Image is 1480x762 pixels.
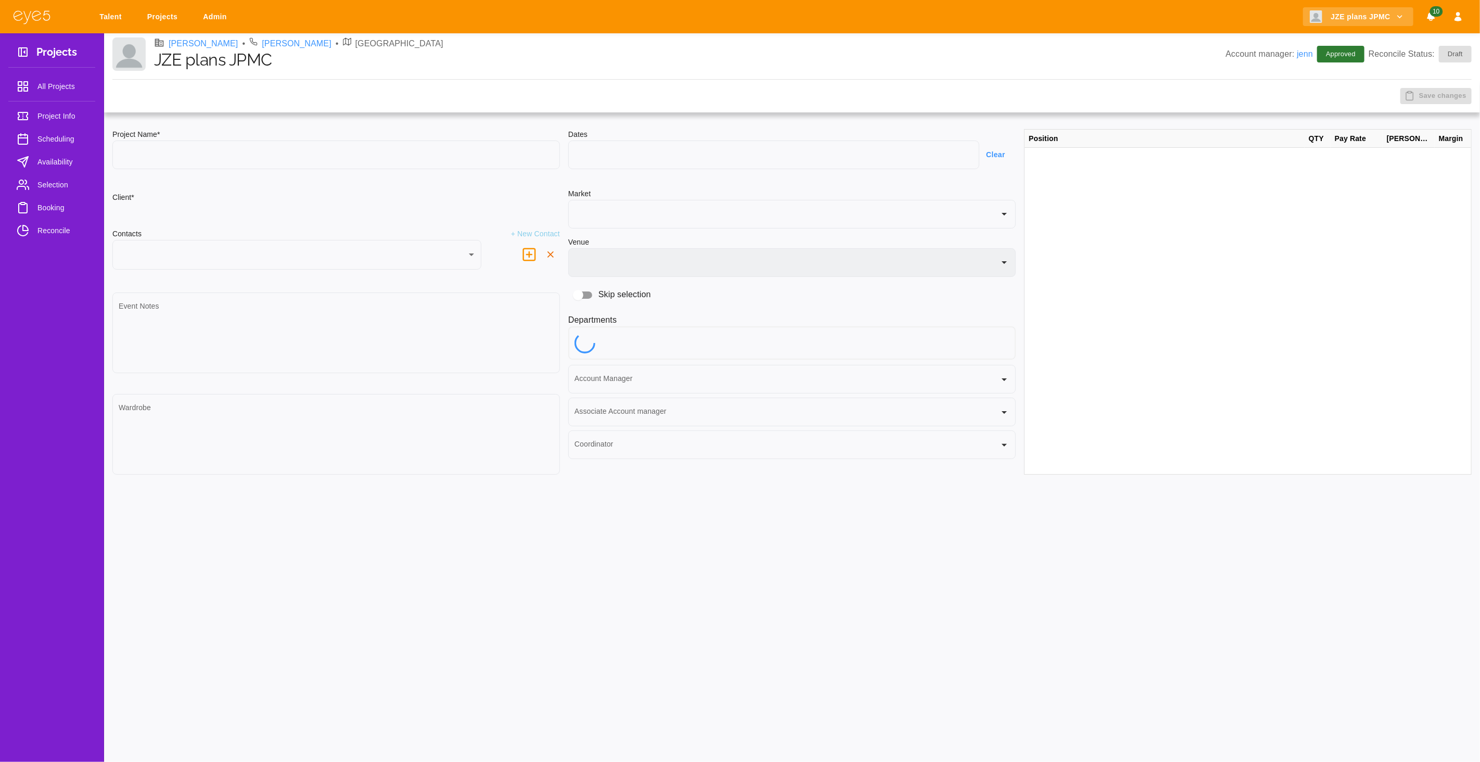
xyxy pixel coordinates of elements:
[37,179,87,191] span: Selection
[37,201,87,214] span: Booking
[1383,130,1435,148] div: [PERSON_NAME]
[1422,7,1440,27] button: Notifications
[997,438,1012,452] button: Open
[37,224,87,237] span: Reconcile
[568,129,1016,141] h6: Dates
[243,37,246,50] li: •
[355,37,443,50] p: [GEOGRAPHIC_DATA]
[997,207,1012,221] button: Open
[112,192,134,204] h6: Client*
[979,145,1016,164] button: Clear
[1310,10,1322,23] img: Client logo
[8,151,95,172] a: Availability
[8,76,95,97] a: All Projects
[1435,130,1471,148] div: Margin
[154,50,1226,70] h1: JZE plans JPMC
[8,129,95,149] a: Scheduling
[37,156,87,168] span: Availability
[1320,49,1362,59] span: Approved
[1305,130,1331,148] div: QTY
[568,237,589,248] h6: Venue
[511,228,560,240] p: + New Contact
[541,245,560,264] button: delete
[568,188,1016,200] h6: Market
[37,80,87,93] span: All Projects
[93,7,132,27] a: Talent
[196,7,237,27] a: Admin
[141,7,188,27] a: Projects
[1303,7,1413,27] button: JZE plans JPMC
[169,37,238,50] a: [PERSON_NAME]
[997,372,1012,387] button: Open
[37,133,87,145] span: Scheduling
[1226,48,1313,60] p: Account manager:
[1025,130,1305,148] div: Position
[12,9,51,24] img: eye5
[112,129,560,141] h6: Project Name*
[262,37,331,50] a: [PERSON_NAME]
[997,255,1012,270] button: Open
[568,313,1016,326] h6: Departments
[1430,6,1443,17] span: 10
[1441,49,1469,59] span: Draft
[8,220,95,241] a: Reconcile
[37,110,87,122] span: Project Info
[1331,130,1383,148] div: Pay Rate
[8,106,95,126] a: Project Info
[36,46,77,62] h3: Projects
[1369,46,1472,62] p: Reconcile Status:
[997,405,1012,420] button: Open
[8,174,95,195] a: Selection
[112,228,142,240] h6: Contacts
[1297,49,1313,58] a: jenn
[568,285,1016,305] div: Skip selection
[112,37,146,71] img: Client logo
[336,37,339,50] li: •
[8,197,95,218] a: Booking
[517,243,541,266] button: delete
